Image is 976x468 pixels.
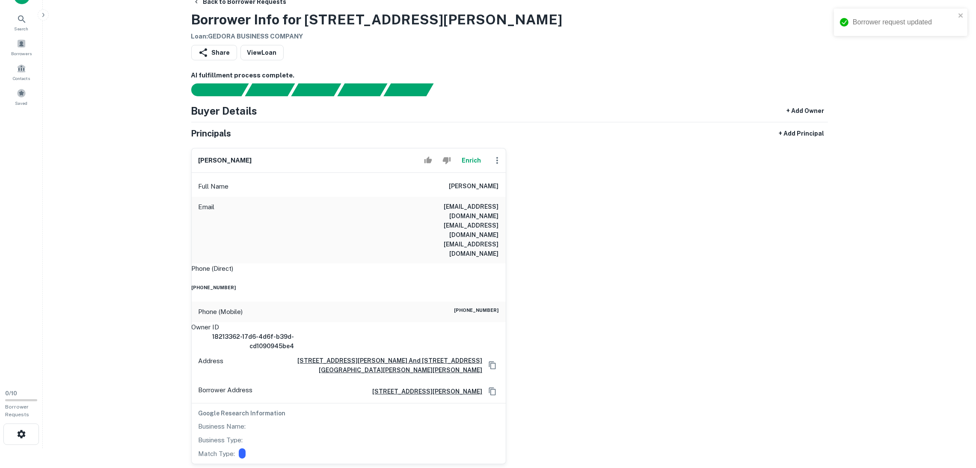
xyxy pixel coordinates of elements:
[191,71,828,80] h6: AI fulfillment process complete.
[199,356,224,375] p: Address
[15,100,28,107] span: Saved
[3,85,40,108] a: Saved
[240,45,284,60] a: ViewLoan
[199,181,229,192] p: Full Name
[191,32,563,41] h6: Loan : GEDORA BUSINESS COMPANY
[458,152,485,169] button: Enrich
[199,307,243,317] p: Phone (Mobile)
[191,9,563,30] h3: Borrower Info for [STREET_ADDRESS][PERSON_NAME]
[783,103,828,118] button: + Add Owner
[227,356,483,375] a: [STREET_ADDRESS][PERSON_NAME] And [STREET_ADDRESS][GEOGRAPHIC_DATA][PERSON_NAME][PERSON_NAME]
[337,83,387,96] div: Principals found, AI now looking for contact information...
[11,50,32,57] span: Borrowers
[199,156,252,166] h6: [PERSON_NAME]
[191,45,237,60] button: Share
[199,385,253,398] p: Borrower Address
[199,202,215,258] p: Email
[191,127,231,140] h5: Principals
[291,83,341,96] div: Documents found, AI parsing details...
[3,36,40,59] a: Borrowers
[3,60,40,83] a: Contacts
[192,284,506,291] h6: [PHONE_NUMBER]
[191,103,258,118] h4: Buyer Details
[853,17,955,27] div: Borrower request updated
[181,83,245,96] div: Sending borrower request to AI...
[454,307,499,317] h6: [PHONE_NUMBER]
[192,332,294,351] h6: 18213362-17d6-4d6f-b39d-cd1090945be4
[486,385,499,398] button: Copy Address
[449,181,499,192] h6: [PERSON_NAME]
[13,75,30,82] span: Contacts
[439,152,454,169] button: Reject
[199,421,246,432] p: Business Name:
[199,435,243,445] p: Business Type:
[396,202,499,258] h6: [EMAIL_ADDRESS][DOMAIN_NAME] [EMAIL_ADDRESS][DOMAIN_NAME] [EMAIL_ADDRESS][DOMAIN_NAME]
[192,322,506,332] p: Owner ID
[366,387,483,396] a: [STREET_ADDRESS][PERSON_NAME]
[421,152,436,169] button: Accept
[192,264,234,274] p: Phone (Direct)
[5,404,29,418] span: Borrower Requests
[15,25,29,32] span: Search
[3,11,40,34] a: Search
[245,83,295,96] div: Your request is received and processing...
[199,449,235,459] p: Match Type:
[958,12,964,20] button: close
[776,126,828,141] button: + Add Principal
[383,83,433,96] div: Principals found, still searching for contact information. This may take time...
[5,390,17,397] span: 0 / 10
[199,409,499,418] h6: Google Research Information
[486,359,499,372] button: Copy Address
[933,400,976,441] iframe: Chat Widget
